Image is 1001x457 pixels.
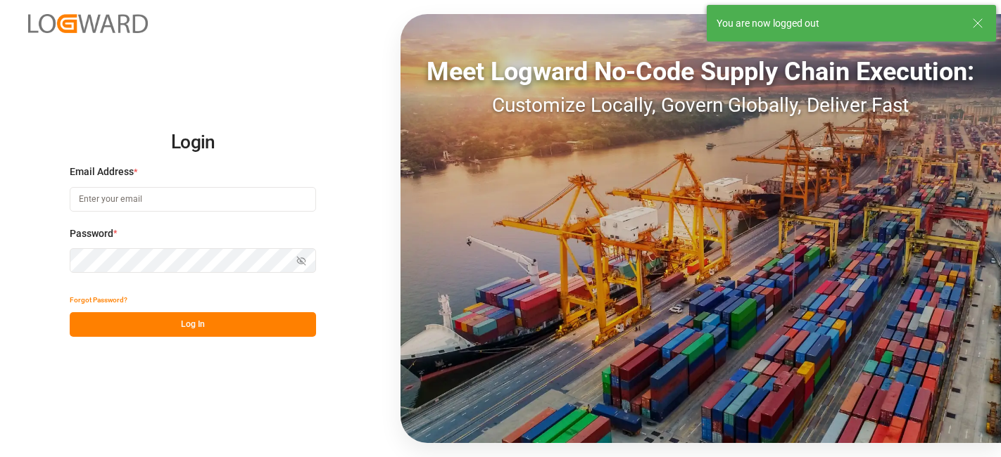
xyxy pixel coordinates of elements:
[70,226,113,241] span: Password
[28,14,148,33] img: Logward_new_orange.png
[70,165,134,179] span: Email Address
[717,16,959,31] div: You are now logged out
[70,288,127,312] button: Forgot Password?
[70,120,316,165] h2: Login
[70,187,316,212] input: Enter your email
[401,91,1001,120] div: Customize Locally, Govern Globally, Deliver Fast
[401,53,1001,91] div: Meet Logward No-Code Supply Chain Execution:
[70,312,316,337] button: Log In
